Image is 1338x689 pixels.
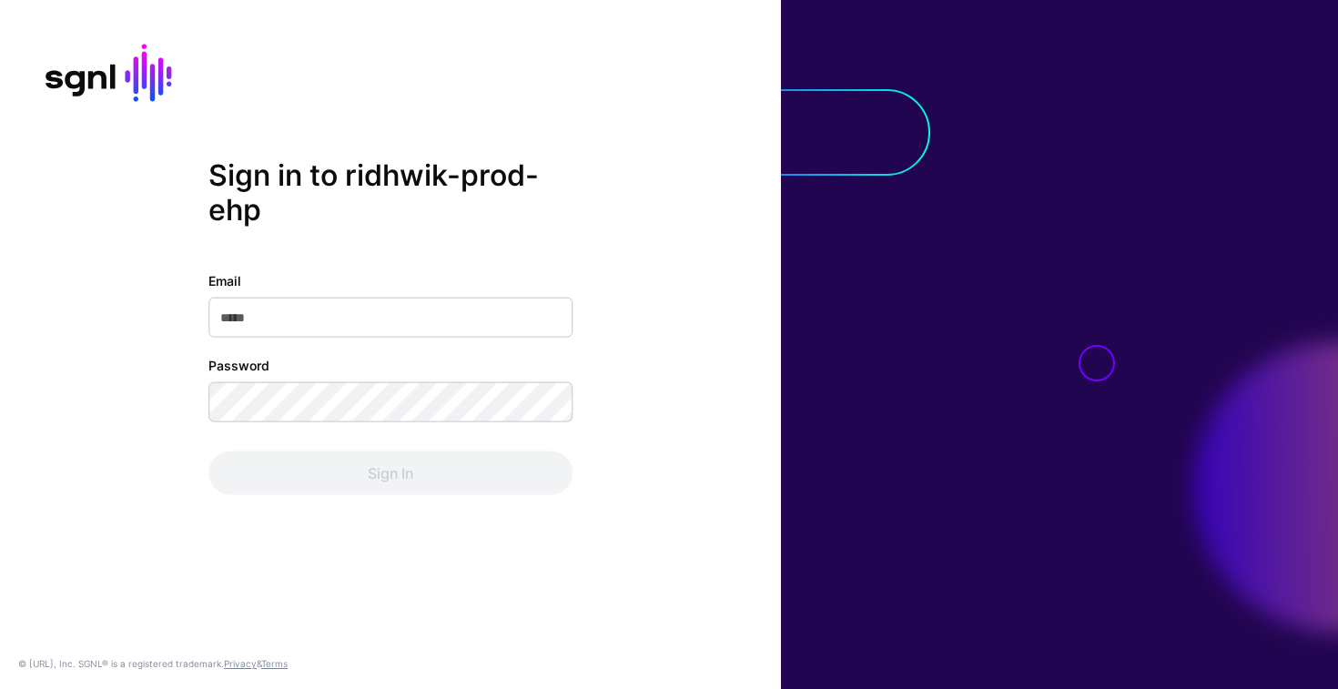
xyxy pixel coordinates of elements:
h2: Sign in to ridhwik-prod-ehp [208,157,573,228]
label: Password [208,356,269,375]
label: Email [208,271,241,290]
a: Privacy [224,658,257,669]
div: © [URL], Inc. SGNL® is a registered trademark. & [18,656,288,671]
a: Terms [261,658,288,669]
